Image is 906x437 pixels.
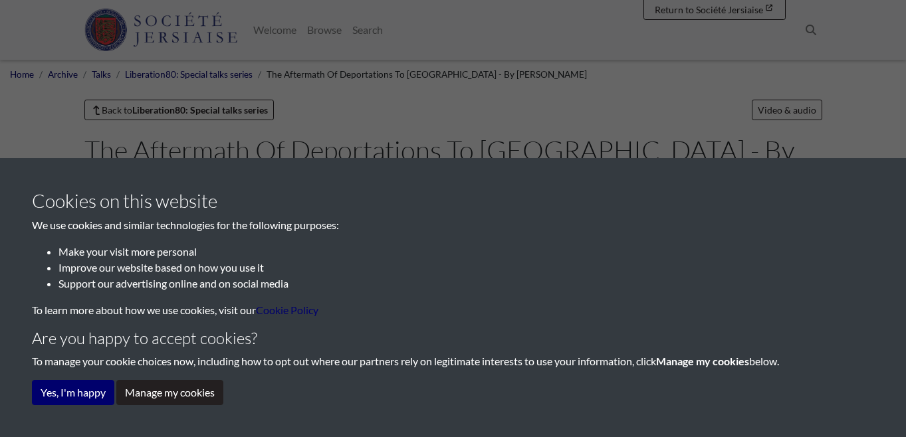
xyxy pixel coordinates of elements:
button: Yes, I'm happy [32,380,114,405]
p: To learn more about how we use cookies, visit our [32,302,874,318]
li: Make your visit more personal [58,244,874,260]
li: Support our advertising online and on social media [58,276,874,292]
a: learn more about cookies [256,304,318,316]
strong: Manage my cookies [656,355,749,367]
li: Improve our website based on how you use it [58,260,874,276]
button: Manage my cookies [116,380,223,405]
h3: Cookies on this website [32,190,874,213]
h4: Are you happy to accept cookies? [32,329,874,348]
p: We use cookies and similar technologies for the following purposes: [32,217,874,233]
p: To manage your cookie choices now, including how to opt out where our partners rely on legitimate... [32,353,874,369]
